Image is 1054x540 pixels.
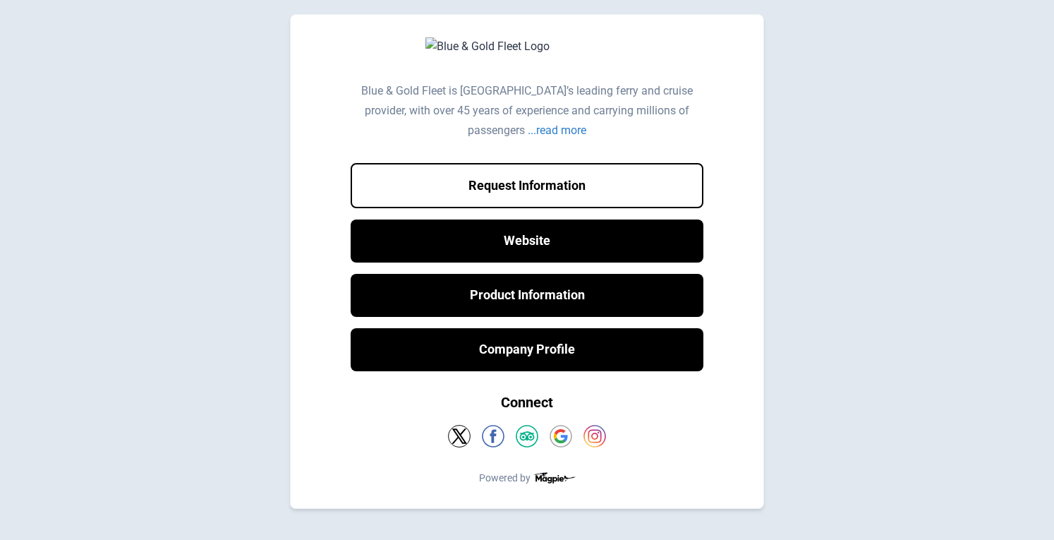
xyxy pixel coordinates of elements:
img: Blue & Gold Fleet Logo [425,37,629,56]
a: Powered by [479,470,531,486]
div: ...read more [528,124,586,137]
a: Product Information [351,274,703,317]
img: Facebook icon [482,425,504,448]
img: Tripadvisor icon [516,425,538,448]
h2: Connect [313,394,741,411]
img: Instagram icon [583,425,606,448]
img: Magpie Logo [533,471,576,485]
img: Google icon [550,425,572,448]
a: Google [550,425,572,448]
a: Company Profile [351,328,703,371]
a: Website [351,220,703,263]
div: Blue & Gold Fleet is [GEOGRAPHIC_DATA]’s leading ferry and cruise provider, with over 45 years of... [361,84,693,137]
img: Twitter icon [448,425,471,448]
a: Twitter [448,425,471,448]
button: Request Information [351,163,703,209]
a: Facebook [482,425,504,448]
a: Instagram [583,425,606,448]
a: Tripadvisor [516,425,538,448]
